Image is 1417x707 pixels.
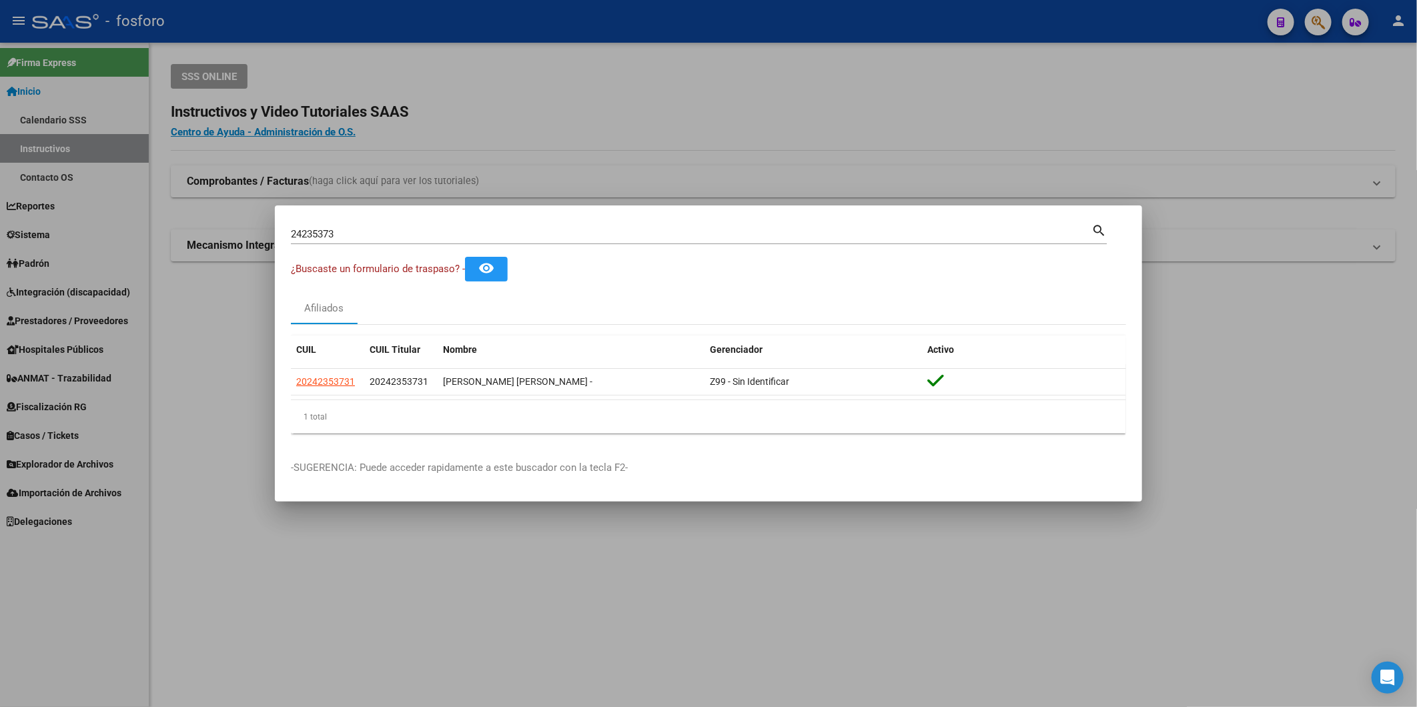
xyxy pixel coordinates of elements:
div: [PERSON_NAME] [PERSON_NAME] - [443,374,699,390]
mat-icon: remove_red_eye [478,260,494,276]
span: Z99 - Sin Identificar [710,376,789,387]
span: Nombre [443,344,477,355]
span: 20242353731 [370,376,428,387]
span: CUIL [296,344,316,355]
div: Open Intercom Messenger [1372,662,1404,694]
datatable-header-cell: CUIL Titular [364,335,438,364]
div: Afiliados [305,301,344,316]
span: Activo [927,344,954,355]
datatable-header-cell: Gerenciador [704,335,922,364]
datatable-header-cell: CUIL [291,335,364,364]
mat-icon: search [1091,221,1107,237]
span: ¿Buscaste un formulario de traspaso? - [291,263,465,275]
span: Gerenciador [710,344,763,355]
p: -SUGERENCIA: Puede acceder rapidamente a este buscador con la tecla F2- [291,460,1126,476]
datatable-header-cell: Activo [922,335,1126,364]
datatable-header-cell: Nombre [438,335,704,364]
div: 1 total [291,400,1126,434]
span: CUIL Titular [370,344,420,355]
span: 20242353731 [296,376,355,387]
